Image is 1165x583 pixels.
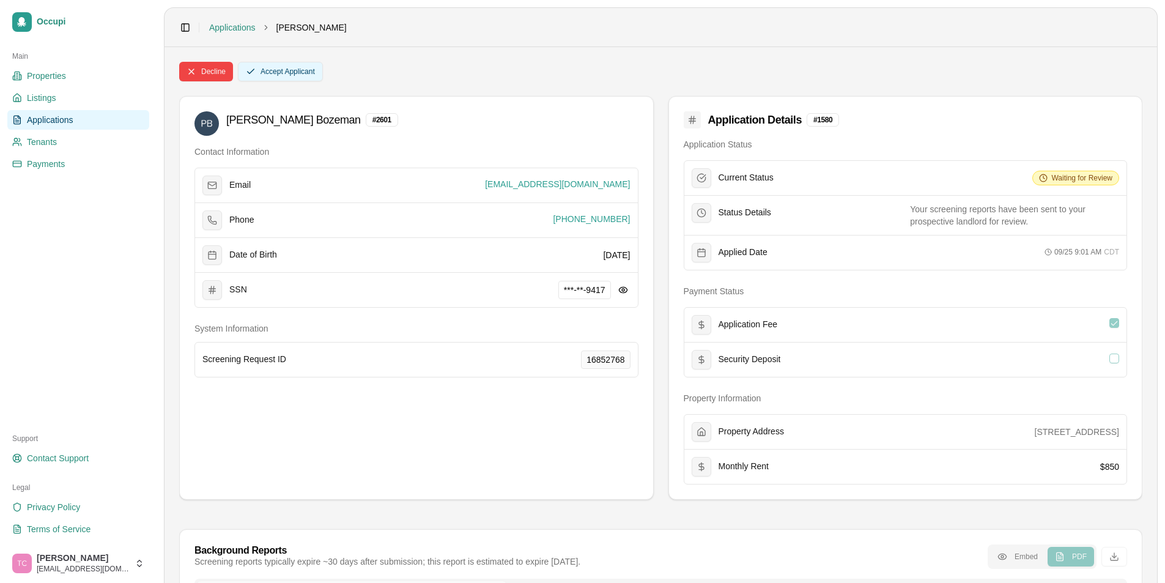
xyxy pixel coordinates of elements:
a: Occupi [7,7,149,37]
span: Privacy Policy [27,501,80,513]
nav: breadcrumb [209,21,347,34]
span: Listings [27,92,56,104]
span: 09/25 9:01 AM [1054,247,1101,257]
span: [EMAIL_ADDRESS][DOMAIN_NAME] [485,178,630,190]
span: Contact Support [27,452,89,464]
a: Applications [7,110,149,130]
span: [PHONE_NUMBER] [553,213,630,225]
a: Listings [7,88,149,108]
span: Application Fee [719,319,778,330]
h4: Application Status [684,138,1128,150]
div: Support [7,429,149,448]
span: [EMAIL_ADDRESS][DOMAIN_NAME] [37,564,130,574]
h3: [PERSON_NAME] Bozeman [226,111,361,128]
span: $ 850 [1100,462,1119,472]
a: Tenants [7,132,149,152]
a: Privacy Policy [7,497,149,517]
span: Payments [27,158,65,170]
span: Properties [27,70,66,82]
div: Background Reports [194,546,580,555]
span: Current Status [719,173,774,184]
h4: System Information [194,322,638,335]
span: Terms of Service [27,523,91,535]
a: Payments [7,154,149,174]
a: Properties [7,66,149,86]
h4: Contact Information [194,146,638,158]
a: Contact Support [7,448,149,468]
span: [DATE] [603,250,630,260]
h4: Payment Status [684,285,1128,297]
img: Patrice Bozeman [194,111,219,136]
span: Application Details [708,111,802,128]
button: Decline [179,62,233,81]
span: Security Deposit [719,354,781,365]
div: Legal [7,478,149,497]
span: Monthly Rent [719,461,769,472]
span: Status Details [719,207,771,218]
button: Accept Applicant [238,62,323,81]
img: Trudy Childers [12,554,32,573]
span: Property Address [719,426,784,437]
p: [STREET_ADDRESS] [1035,426,1119,438]
span: Screening Request ID [202,354,286,365]
span: 16852768 [586,354,624,366]
span: CDT [1104,247,1119,257]
div: # 2601 [366,113,398,127]
span: SSN [229,284,247,295]
span: Phone [229,215,254,226]
div: Main [7,46,149,66]
a: Terms of Service [7,519,149,539]
span: Applications [27,114,73,126]
span: Waiting for Review [1051,173,1112,183]
button: Trudy Childers[PERSON_NAME][EMAIL_ADDRESS][DOMAIN_NAME] [7,549,149,578]
p: Your screening reports have been sent to your prospective landlord for review. [910,203,1119,228]
span: Tenants [27,136,57,148]
div: Screening reports typically expire ~30 days after submission; this report is estimated to expire ... [194,555,580,568]
span: Email [229,180,251,191]
span: Applied Date [719,247,767,258]
a: Applications [209,21,256,34]
div: # 1580 [807,113,839,127]
span: [PERSON_NAME] [276,21,347,34]
span: [PERSON_NAME] [37,553,130,564]
span: Occupi [37,17,144,28]
h4: Property Information [684,392,1128,404]
span: Date of Birth [229,250,277,261]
